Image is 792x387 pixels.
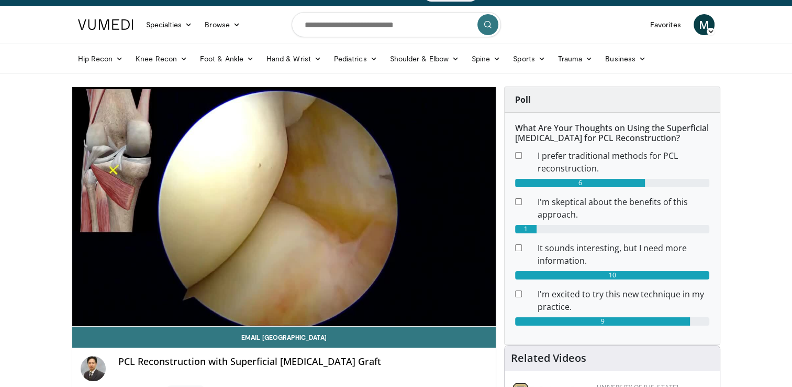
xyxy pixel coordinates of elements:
a: Foot & Ankle [194,48,260,69]
a: Email [GEOGRAPHIC_DATA] [72,327,496,348]
a: Business [599,48,652,69]
img: VuMedi Logo [78,19,133,30]
a: Trauma [552,48,599,69]
a: Hip Recon [72,48,130,69]
video-js: Video Player [72,87,496,327]
div: 1 [515,225,537,233]
img: Avatar [81,356,106,381]
h4: Related Videos [511,352,586,364]
a: Favorites [644,14,687,35]
h6: What Are Your Thoughts on Using the Superficial [MEDICAL_DATA] for PCL Reconstruction? [515,123,709,143]
a: Browse [198,14,247,35]
div: 6 [515,179,645,187]
div: 10 [515,271,709,279]
div: 9 [515,317,690,326]
a: M [694,14,715,35]
a: Spine [465,48,507,69]
a: Specialties [140,14,199,35]
input: Search topics, interventions [292,12,501,37]
strong: Poll [515,94,531,105]
dd: I'm excited to try this new technique in my practice. [530,288,717,313]
a: Sports [507,48,552,69]
dd: It sounds interesting, but I need more information. [530,242,717,267]
dd: I prefer traditional methods for PCL reconstruction. [530,149,717,175]
dd: I'm skeptical about the benefits of this approach. [530,196,717,221]
a: Knee Recon [129,48,194,69]
a: Shoulder & Elbow [384,48,465,69]
h4: PCL Reconstruction with Superficial [MEDICAL_DATA] Graft [118,356,488,368]
a: Hand & Wrist [260,48,328,69]
a: Pediatrics [328,48,384,69]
